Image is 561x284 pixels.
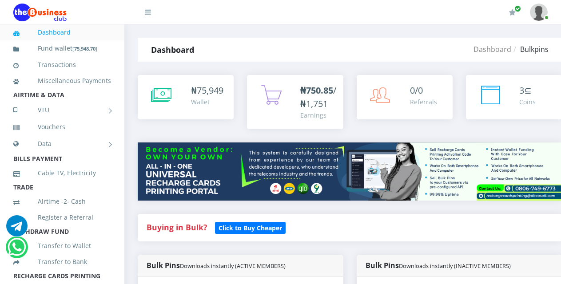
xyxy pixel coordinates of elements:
a: Transfer to Bank [13,252,111,272]
div: Wallet [191,97,223,106]
a: Chat for support [8,243,26,258]
span: 3 [519,84,524,96]
b: ₦750.85 [300,84,333,96]
a: VTU [13,99,111,121]
a: Vouchers [13,117,111,137]
a: ₦75,949 Wallet [138,75,234,119]
small: Downloads instantly (ACTIVE MEMBERS) [180,262,286,270]
div: Referrals [410,97,437,106]
strong: Bulk Pins [147,260,286,270]
a: Dashboard [13,22,111,43]
a: Transfer to Wallet [13,236,111,256]
li: Bulkpins [511,44,549,55]
small: Downloads instantly (INACTIVE MEMBERS) [399,262,511,270]
a: Click to Buy Cheaper [215,222,286,233]
div: Earnings [300,110,336,120]
a: Airtime -2- Cash [13,191,111,212]
strong: Buying in Bulk? [147,222,207,233]
small: [ ] [72,45,97,52]
b: 75,948.70 [74,45,95,52]
img: Logo [13,4,67,21]
a: Transactions [13,55,111,75]
span: 75,949 [197,84,223,96]
div: ⊆ [519,84,536,97]
a: Register a Referral [13,207,111,228]
b: Click to Buy Cheaper [219,224,282,232]
span: Renew/Upgrade Subscription [514,5,521,12]
a: Cable TV, Electricity [13,163,111,183]
a: Chat for support [6,222,28,237]
a: Data [13,133,111,155]
span: 0/0 [410,84,423,96]
img: User [530,4,548,21]
span: /₦1,751 [300,84,336,110]
a: ₦750.85/₦1,751 Earnings [247,75,343,129]
a: Fund wallet[75,948.70] [13,38,111,59]
div: Coins [519,97,536,106]
a: Miscellaneous Payments [13,71,111,91]
a: Dashboard [473,44,511,54]
i: Renew/Upgrade Subscription [509,9,516,16]
strong: Dashboard [151,44,194,55]
strong: Bulk Pins [366,260,511,270]
a: 0/0 Referrals [357,75,453,119]
div: ₦ [191,84,223,97]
